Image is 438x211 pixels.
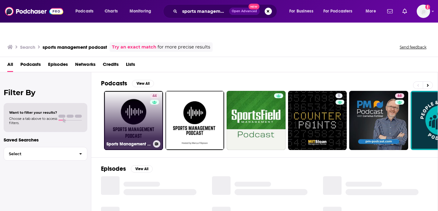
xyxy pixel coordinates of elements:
[103,59,119,72] a: Credits
[125,6,159,16] button: open menu
[131,165,153,173] button: View All
[229,8,260,15] button: Open AdvancedNew
[249,4,259,9] span: New
[398,45,428,50] button: Send feedback
[4,147,87,161] button: Select
[150,93,159,98] a: 44
[349,91,408,150] a: 68
[395,93,404,98] a: 68
[105,7,118,16] span: Charts
[104,91,163,150] a: 44Sports Management Podcast
[335,93,342,98] a: 5
[285,6,321,16] button: open menu
[417,5,430,18] button: Show profile menu
[4,137,87,143] p: Saved Searches
[106,141,151,147] h3: Sports Management Podcast
[152,93,157,99] span: 44
[75,59,96,72] a: Networks
[158,44,210,51] span: for more precise results
[101,165,153,173] a: EpisodesView All
[289,7,313,16] span: For Business
[7,59,13,72] a: All
[417,5,430,18] span: Logged in as dkcsports
[9,110,57,115] span: Want to filter your results?
[20,59,41,72] a: Podcasts
[71,6,101,16] button: open menu
[398,93,402,99] span: 68
[101,80,127,87] h2: Podcasts
[75,7,93,16] span: Podcasts
[169,4,283,18] div: Search podcasts, credits, & more...
[130,7,151,16] span: Monitoring
[385,6,395,16] a: Show notifications dropdown
[4,152,74,156] span: Select
[101,80,154,87] a: PodcastsView All
[232,10,257,13] span: Open Advanced
[4,88,87,97] h2: Filter By
[126,59,135,72] a: Lists
[366,7,376,16] span: More
[5,5,63,17] img: Podchaser - Follow, Share and Rate Podcasts
[417,5,430,18] img: User Profile
[48,59,68,72] a: Episodes
[288,91,347,150] a: 5
[112,44,156,51] a: Try an exact match
[43,44,107,50] h3: sports management podcast
[101,6,121,16] a: Charts
[319,6,361,16] button: open menu
[323,7,353,16] span: For Podcasters
[361,6,384,16] button: open menu
[425,5,430,9] svg: Add a profile image
[20,44,35,50] h3: Search
[400,6,409,16] a: Show notifications dropdown
[132,80,154,87] button: View All
[101,165,126,173] h2: Episodes
[9,116,57,125] span: Choose a tab above to access filters.
[180,6,229,16] input: Search podcasts, credits, & more...
[338,93,340,99] span: 5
